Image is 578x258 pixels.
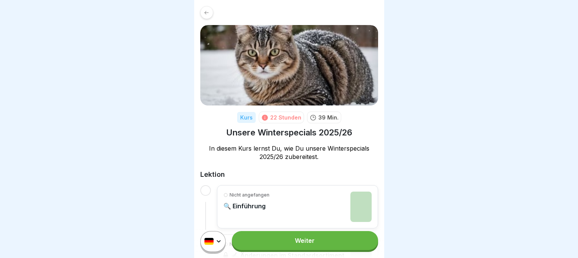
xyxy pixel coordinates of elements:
div: Kurs [237,112,256,123]
h1: Unsere Winterspecials 2025/26 [226,127,352,138]
img: de.svg [204,238,214,245]
a: Nicht angefangen🔍 Einführung [223,192,372,222]
p: 39 Min. [318,113,339,121]
p: Nicht angefangen [230,192,269,198]
a: Weiter [232,231,378,250]
p: 🔍 Einführung [223,202,269,210]
img: q97hh13t0a2y4i27iriyu0mz.png [350,192,372,222]
p: In diesem Kurs lernst Du, wie Du unsere Winterspecials 2025/26 zubereitest. [200,144,378,161]
div: 22 Stunden [270,113,301,121]
h2: Lektion [200,170,378,179]
img: mt6s7z2smeoqxj5xmfqodvlo.png [200,25,378,105]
